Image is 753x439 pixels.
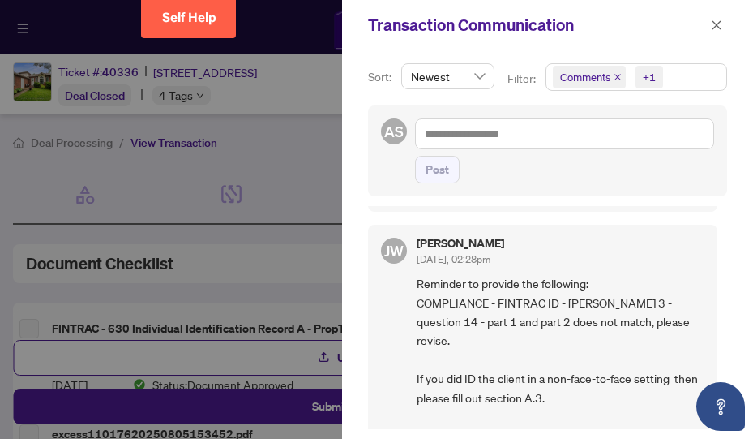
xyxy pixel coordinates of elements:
span: Comments [553,66,626,88]
p: Filter: [507,70,538,88]
span: close [614,73,622,81]
button: Open asap [696,382,745,431]
span: close [711,19,722,31]
span: Comments [560,69,610,85]
span: AS [384,120,404,143]
button: Post [415,156,460,183]
span: Newest [411,64,485,88]
span: JW [384,239,404,262]
h5: [PERSON_NAME] [417,238,504,249]
span: Self Help [162,10,216,25]
span: [DATE], 02:28pm [417,253,490,265]
div: Transaction Communication [368,13,706,37]
p: Sort: [368,68,395,86]
div: +1 [643,69,656,85]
